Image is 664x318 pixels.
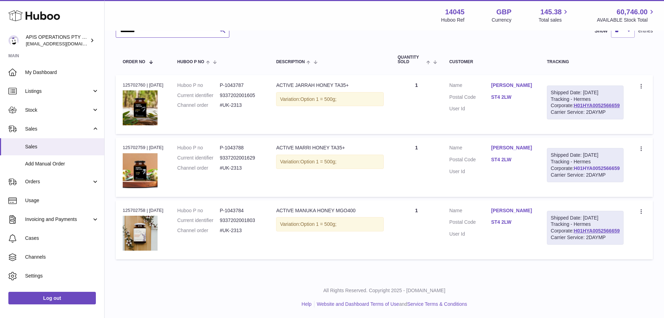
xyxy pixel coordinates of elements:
[25,69,99,76] span: My Dashboard
[220,92,262,99] dd: 9337202001605
[539,17,570,23] span: Total sales
[276,92,383,106] div: Variation:
[547,60,624,64] div: Tracking
[123,82,163,88] div: 125702760 | [DATE]
[276,155,383,169] div: Variation:
[220,82,262,89] dd: P-1043787
[8,35,19,46] img: internalAdmin-14045@internal.huboo.com
[25,254,99,260] span: Channels
[123,145,163,151] div: 125702759 | [DATE]
[449,231,491,237] dt: User Id
[177,60,204,64] span: Huboo P no
[574,165,620,171] a: H01HYA0052566659
[449,94,491,102] dt: Postal Code
[276,145,383,151] div: ACTIVE MARRI HONEY TA35+
[449,105,491,112] dt: User Id
[441,17,465,23] div: Huboo Ref
[276,217,383,231] div: Variation:
[551,215,620,221] div: Shipped Date: [DATE]
[551,172,620,178] div: Carrier Service: 2DAYMP
[491,156,533,163] a: ST4 2LW
[551,109,620,116] div: Carrier Service: 2DAYMP
[26,41,102,46] span: [EMAIL_ADDRESS][DOMAIN_NAME]
[177,155,220,161] dt: Current identifier
[276,207,383,214] div: ACTIVE MANUKA HONEY MGO400
[300,96,336,102] span: Option 1 = 500g;
[449,168,491,175] dt: User Id
[25,161,99,167] span: Add Manual Order
[177,207,220,214] dt: Huboo P no
[177,165,220,171] dt: Channel order
[220,145,262,151] dd: P-1043788
[123,153,158,188] img: gps_generated_a9f6c962-2d22-428b-9b58-3febde121fb0.png
[177,82,220,89] dt: Huboo P no
[449,207,491,216] dt: Name
[491,82,533,89] a: [PERSON_NAME]
[25,197,99,204] span: Usage
[449,156,491,165] dt: Postal Code
[617,7,648,17] span: 60,746.00
[123,60,145,64] span: Order No
[551,89,620,96] div: Shipped Date: [DATE]
[391,200,442,259] td: 1
[638,28,653,34] span: entries
[25,88,92,95] span: Listings
[539,7,570,23] a: 145.38 Total sales
[391,138,442,197] td: 1
[123,207,163,214] div: 125702758 | [DATE]
[540,7,562,17] span: 145.38
[8,292,96,304] a: Log out
[547,211,624,245] div: Tracking - Hermes Corporate:
[449,145,491,153] dt: Name
[276,60,305,64] span: Description
[26,34,89,47] div: APIS OPERATIONS PTY LTD, T/A HONEY FOR LIFE
[597,17,656,23] span: AVAILABLE Stock Total
[314,301,467,308] li: and
[398,55,425,64] span: Quantity Sold
[491,219,533,225] a: ST4 2LW
[177,145,220,151] dt: Huboo P no
[551,234,620,241] div: Carrier Service: 2DAYMP
[449,219,491,227] dt: Postal Code
[300,221,336,227] span: Option 1 = 500g;
[491,207,533,214] a: [PERSON_NAME]
[449,60,533,64] div: Customer
[177,217,220,224] dt: Current identifier
[220,102,262,109] dd: #UK-2313
[574,103,620,108] a: H01HYA0052566659
[25,235,99,242] span: Cases
[547,148,624,182] div: Tracking - Hermes Corporate:
[177,227,220,234] dt: Channel order
[123,216,158,251] img: MANUKA_HONEY_MGO400__edited_3_1.png
[25,143,99,150] span: Sales
[302,301,312,307] a: Help
[492,17,512,23] div: Currency
[25,107,92,113] span: Stock
[551,152,620,158] div: Shipped Date: [DATE]
[547,86,624,120] div: Tracking - Hermes Corporate:
[407,301,467,307] a: Service Terms & Conditions
[445,7,465,17] strong: 14045
[276,82,383,89] div: ACTIVE JARRAH HONEY TA35+
[300,159,336,164] span: Option 1 = 500g;
[317,301,399,307] a: Website and Dashboard Terms of Use
[496,7,511,17] strong: GBP
[597,7,656,23] a: 60,746.00 AVAILABLE Stock Total
[449,82,491,90] dt: Name
[491,145,533,151] a: [PERSON_NAME]
[220,165,262,171] dd: #UK-2313
[25,273,99,279] span: Settings
[595,28,608,34] label: Show
[25,216,92,223] span: Invoicing and Payments
[574,228,620,234] a: H01HYA0052566659
[110,287,658,294] p: All Rights Reserved. Copyright 2025 - [DOMAIN_NAME]
[177,92,220,99] dt: Current identifier
[220,227,262,234] dd: #UK-2313
[391,75,442,134] td: 1
[25,126,92,132] span: Sales
[123,90,158,125] img: gps_generated_427d5c89-fdee-492e-996b-f48b99894471.png
[220,207,262,214] dd: P-1043784
[220,155,262,161] dd: 9337202001629
[491,94,533,101] a: ST4 2LW
[177,102,220,109] dt: Channel order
